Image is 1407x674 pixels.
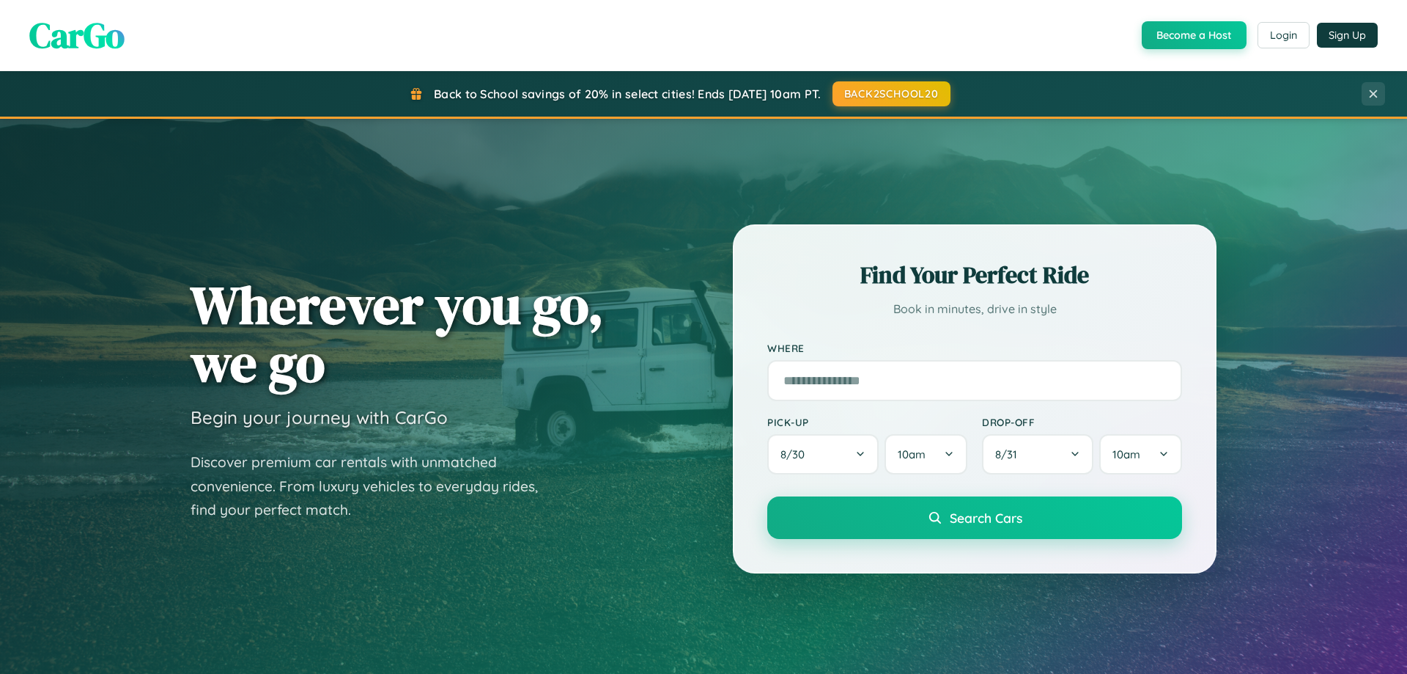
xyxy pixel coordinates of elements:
button: 8/30 [767,434,879,475]
span: 10am [1112,447,1140,461]
span: CarGo [29,11,125,59]
span: 10am [898,447,926,461]
button: Become a Host [1142,21,1247,49]
button: 8/31 [982,434,1093,475]
span: 8 / 30 [780,447,812,461]
span: Search Cars [950,510,1022,526]
p: Book in minutes, drive in style [767,298,1182,320]
button: Login [1258,22,1310,48]
button: 10am [885,434,967,475]
h2: Find Your Perfect Ride [767,259,1182,291]
button: Sign Up [1317,23,1378,48]
span: 8 / 31 [995,447,1024,461]
h3: Begin your journey with CarGo [191,406,448,428]
h1: Wherever you go, we go [191,276,604,392]
span: Back to School savings of 20% in select cities! Ends [DATE] 10am PT. [434,87,821,101]
label: Where [767,342,1182,354]
button: BACK2SCHOOL20 [832,81,950,106]
p: Discover premium car rentals with unmatched convenience. From luxury vehicles to everyday rides, ... [191,450,557,522]
button: Search Cars [767,497,1182,539]
label: Drop-off [982,416,1182,428]
button: 10am [1099,434,1182,475]
label: Pick-up [767,416,967,428]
